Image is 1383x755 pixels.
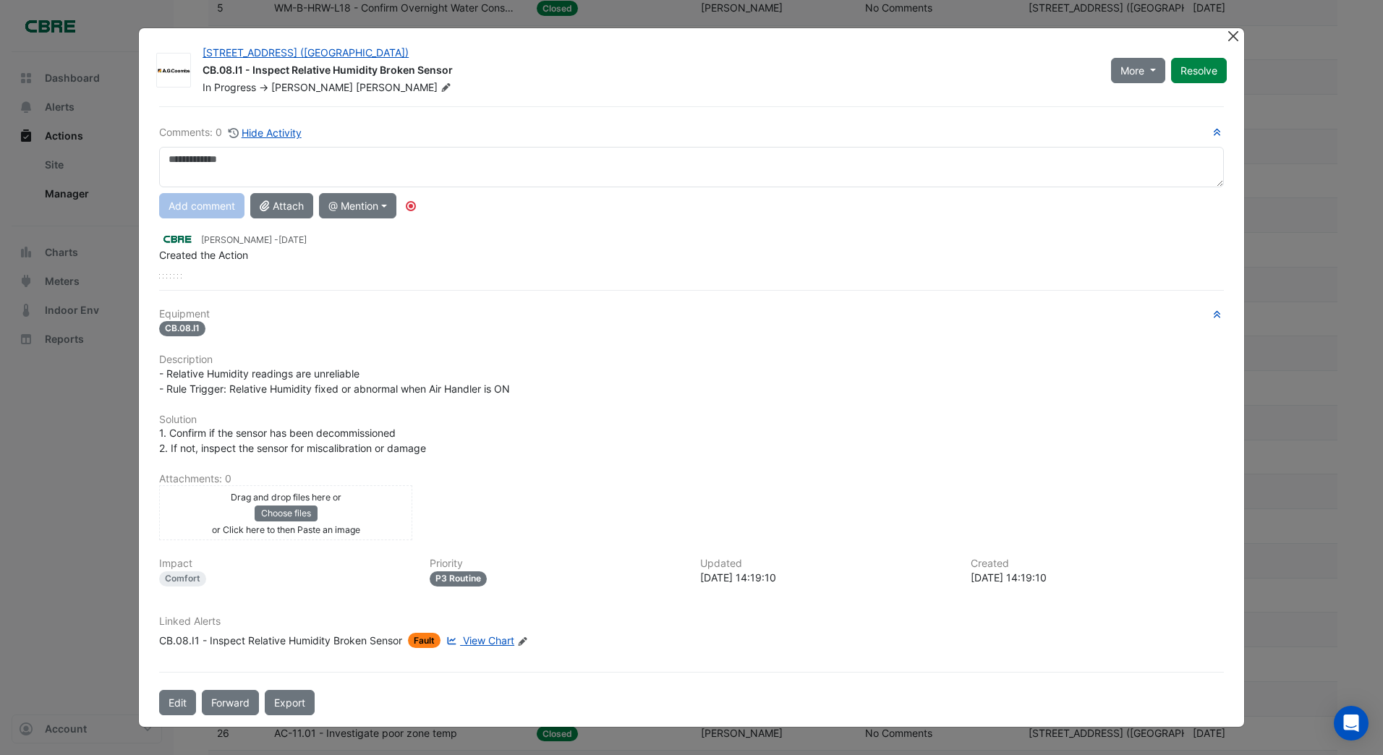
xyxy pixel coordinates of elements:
[1226,28,1241,43] button: Close
[159,414,1224,426] h6: Solution
[159,124,302,141] div: Comments: 0
[157,64,190,78] img: AG Coombs
[203,63,1094,80] div: CB.08.I1 - Inspect Relative Humidity Broken Sensor
[319,193,396,218] button: @ Mention
[1111,58,1165,83] button: More
[430,571,487,586] div: P3 Routine
[443,633,514,648] a: View Chart
[255,506,318,521] button: Choose files
[278,234,307,245] span: 2025-09-23 14:19:10
[159,249,248,261] span: Created the Action
[271,81,353,93] span: [PERSON_NAME]
[159,558,412,570] h6: Impact
[430,558,683,570] h6: Priority
[1171,58,1227,83] button: Resolve
[159,571,206,586] div: Comfort
[159,690,196,715] button: Edit
[356,80,454,95] span: [PERSON_NAME]
[159,367,510,395] span: - Relative Humidity readings are unreliable - Rule Trigger: Relative Humidity fixed or abnormal w...
[159,308,1224,320] h6: Equipment
[202,690,259,715] button: Forward
[159,427,426,454] span: 1. Confirm if the sensor has been decommissioned 2. If not, inspect the sensor for miscalibration...
[1334,706,1369,741] div: Open Intercom Messenger
[404,200,417,213] div: Tooltip anchor
[700,558,953,570] h6: Updated
[212,524,360,535] small: or Click here to then Paste an image
[265,690,315,715] a: Export
[159,473,1224,485] h6: Attachments: 0
[408,633,441,648] span: Fault
[203,46,409,59] a: [STREET_ADDRESS] ([GEOGRAPHIC_DATA])
[228,124,302,141] button: Hide Activity
[159,231,195,247] img: CBRE Charter Hall
[159,354,1224,366] h6: Description
[517,636,528,647] fa-icon: Edit Linked Alerts
[463,634,514,647] span: View Chart
[1120,63,1144,78] span: More
[971,558,1224,570] h6: Created
[700,570,953,585] div: [DATE] 14:19:10
[159,615,1224,628] h6: Linked Alerts
[159,321,205,336] span: CB.08.I1
[201,234,307,247] small: [PERSON_NAME] -
[203,81,256,93] span: In Progress
[159,633,402,648] div: CB.08.I1 - Inspect Relative Humidity Broken Sensor
[259,81,268,93] span: ->
[231,492,341,503] small: Drag and drop files here or
[971,570,1224,585] div: [DATE] 14:19:10
[250,193,313,218] button: Attach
